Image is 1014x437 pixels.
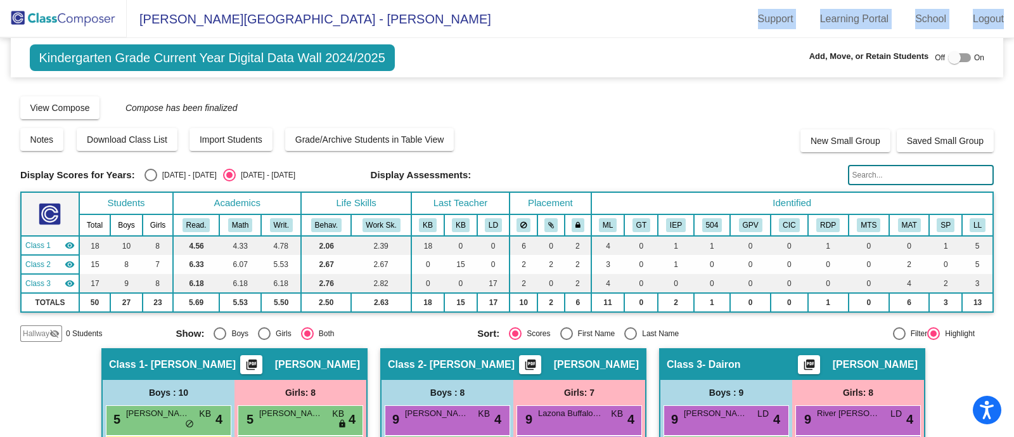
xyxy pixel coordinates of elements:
td: Kristen Bouchard - Bouchard [21,255,79,274]
button: CIC [779,218,799,232]
button: KB [452,218,470,232]
span: Grade/Archive Students in Table View [295,134,444,145]
td: 2.76 [301,274,351,293]
td: 3 [929,293,962,312]
span: lock [338,419,347,429]
td: 8 [110,255,143,274]
button: ML [599,218,617,232]
div: Girls: 7 [513,380,645,405]
td: 13 [962,293,993,312]
td: 0 [730,236,771,255]
th: Keep away students [510,214,537,236]
div: [DATE] - [DATE] [236,169,295,181]
td: 0 [477,255,510,274]
td: 0 [444,274,477,293]
td: 0 [444,236,477,255]
button: KB [419,218,437,232]
td: 2.67 [301,255,351,274]
div: Boys : 10 [103,380,234,405]
button: IEP [666,218,686,232]
mat-icon: picture_as_pdf [801,358,816,376]
td: 5 [962,255,993,274]
td: 6.18 [261,274,301,293]
td: 0 [694,255,730,274]
td: 0 [889,236,929,255]
span: Lazona BuffaloBullTail [538,407,601,420]
div: Girls: 8 [792,380,924,405]
th: Multilingual Learner [591,214,625,236]
th: Life Skills [301,192,411,214]
span: 4 [773,410,780,429]
td: 3 [591,255,625,274]
td: 2 [537,293,565,312]
div: Both [314,328,335,339]
td: 2 [658,293,693,312]
td: Laura Dairon - Dairon [21,274,79,293]
button: RDP [816,218,840,232]
th: Girls [143,214,173,236]
button: Read. [183,218,210,232]
span: Display Scores for Years: [20,169,135,181]
td: 5.53 [261,255,301,274]
th: Total [79,214,110,236]
span: [PERSON_NAME] ([PERSON_NAME]) [PERSON_NAME] [259,407,323,420]
button: New Small Group [800,129,890,152]
mat-icon: visibility_off [49,329,60,339]
td: 0 [808,255,849,274]
td: 1 [694,236,730,255]
span: do_not_disturb_alt [185,419,194,429]
td: 4.56 [173,236,219,255]
td: 1 [808,293,849,312]
td: 7 [143,255,173,274]
td: 6.33 [173,255,219,274]
td: 2.82 [351,274,411,293]
span: 9 [389,412,399,426]
mat-radio-group: Select an option [477,327,769,340]
td: 1 [658,255,693,274]
td: 0 [849,293,889,312]
button: Import Students [189,128,273,151]
td: 11 [591,293,625,312]
th: 504 Plan [694,214,730,236]
button: SP [937,218,954,232]
td: 0 [411,274,444,293]
div: Boys [226,328,248,339]
span: [PERSON_NAME] [126,407,189,420]
td: 5 [962,236,993,255]
td: 2 [565,255,591,274]
td: 18 [411,236,444,255]
td: 2 [565,236,591,255]
td: 27 [110,293,143,312]
span: 5 [243,412,253,426]
th: Gifted and Talented [624,214,658,236]
button: Print Students Details [798,355,820,374]
a: Support [748,9,804,29]
td: 2 [510,255,537,274]
span: Compose has been finalized [113,103,238,113]
td: 23 [143,293,173,312]
td: 2.06 [301,236,351,255]
a: Logout [963,9,1014,29]
mat-radio-group: Select an option [176,327,468,340]
span: [PERSON_NAME] [554,358,639,371]
span: Off [935,52,945,63]
td: 6 [510,236,537,255]
td: 10 [510,293,537,312]
div: First Name [573,328,615,339]
th: Good Parent Volunteer [730,214,771,236]
span: 9 [801,412,811,426]
td: 15 [79,255,110,274]
th: Boys [110,214,143,236]
span: KB [611,407,623,421]
mat-icon: visibility [65,240,75,251]
span: Class 2 [25,259,51,270]
th: Laura Dairon [477,214,510,236]
td: 2.50 [301,293,351,312]
td: 0 [730,293,771,312]
button: Saved Small Group [897,129,994,152]
span: Class 3 [25,278,51,289]
th: Keep with students [537,214,565,236]
span: 9 [668,412,678,426]
button: Download Class List [77,128,177,151]
span: - [PERSON_NAME] [423,358,515,371]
